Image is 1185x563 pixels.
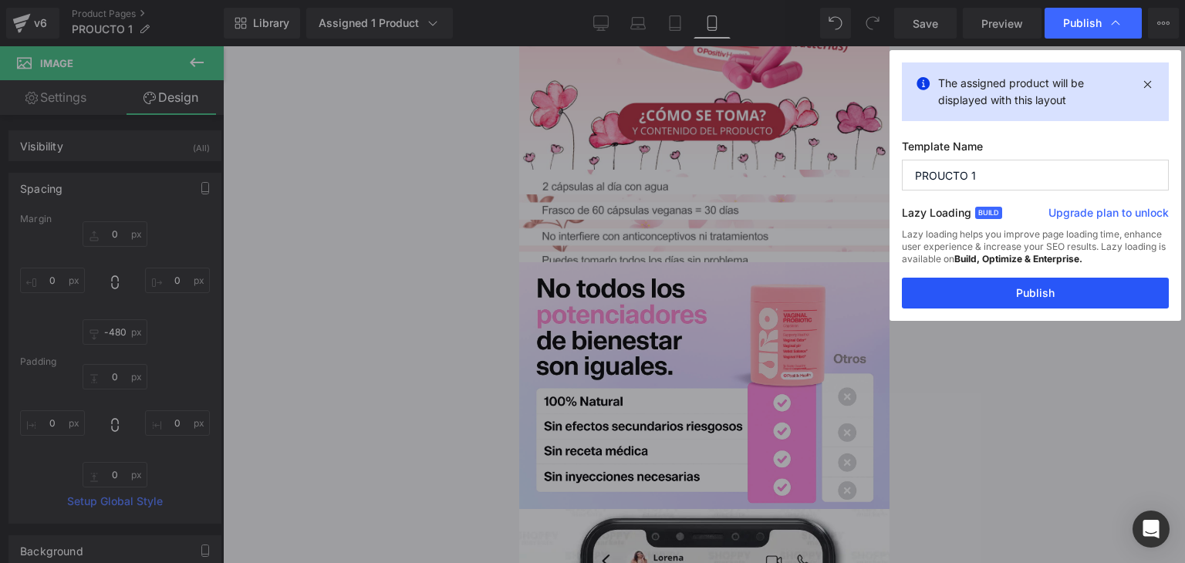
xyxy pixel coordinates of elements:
span: Publish [1063,16,1102,30]
label: Lazy Loading [902,203,971,228]
span: Build [975,207,1002,219]
button: Publish [902,278,1169,308]
a: Upgrade plan to unlock [1048,205,1169,227]
p: The assigned product will be displayed with this layout [938,75,1133,109]
label: Template Name [902,140,1169,160]
strong: Build, Optimize & Enterprise. [954,253,1082,265]
div: Open Intercom Messenger [1133,511,1170,548]
div: Lazy loading helps you improve page loading time, enhance user experience & increase your SEO res... [902,228,1169,278]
